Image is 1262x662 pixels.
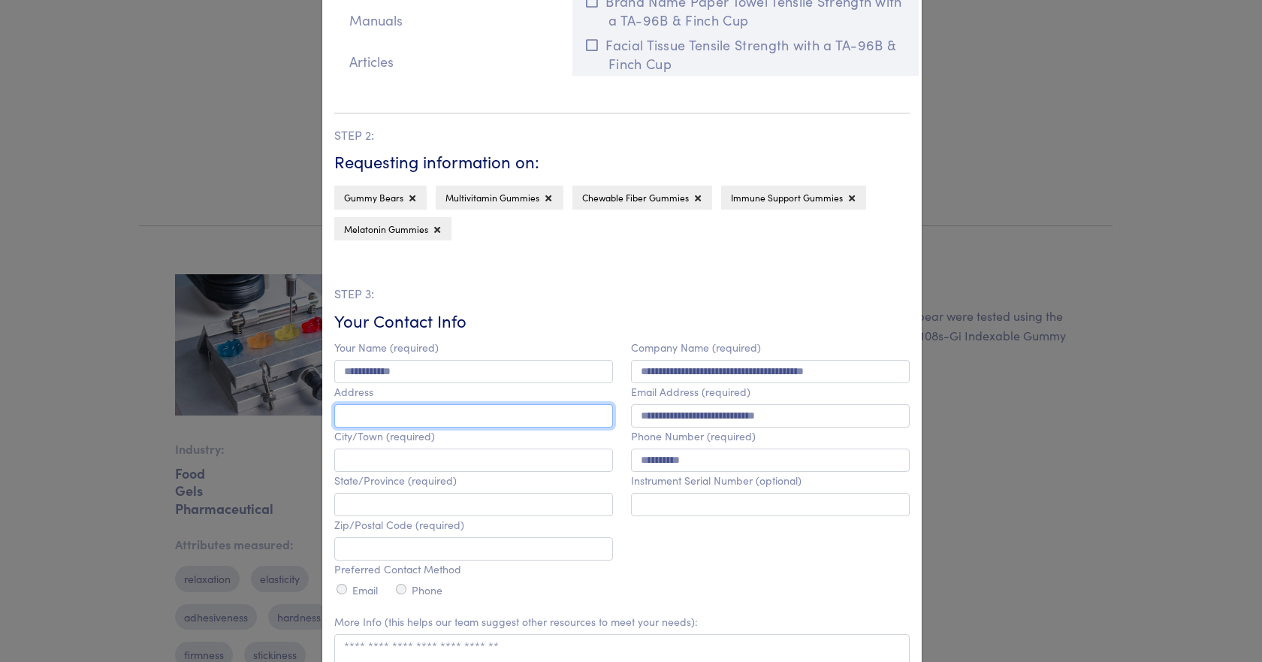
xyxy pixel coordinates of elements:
[631,474,802,487] label: Instrument Serial Number (optional)
[582,191,689,204] span: Chewable Fiber Gummies
[334,6,563,35] p: Manuals
[631,385,750,398] label: Email Address (required)
[334,125,910,145] p: STEP 2:
[334,563,461,576] label: Preferred Contact Method
[334,385,373,398] label: Address
[334,310,910,333] h6: Your Contact Info
[344,191,403,204] span: Gummy Bears
[445,191,539,204] span: Multivitamin Gummies
[334,430,435,443] label: City/Town (required)
[334,474,457,487] label: State/Province (required)
[344,222,428,235] span: Melatonin Gummies
[581,32,910,76] button: Facial Tissue Tensile Strength with a TA-96B & Finch Cup
[334,341,439,354] label: Your Name (required)
[631,430,756,443] label: Phone Number (required)
[334,284,910,304] p: STEP 3:
[334,47,563,77] p: Articles
[631,341,761,354] label: Company Name (required)
[731,191,843,204] span: Immune Support Gummies
[334,518,464,531] label: Zip/Postal Code (required)
[334,615,698,628] label: More Info (this helps our team suggest other resources to meet your needs):
[334,150,910,174] h6: Requesting information on:
[412,584,442,597] label: Phone
[352,584,378,597] label: Email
